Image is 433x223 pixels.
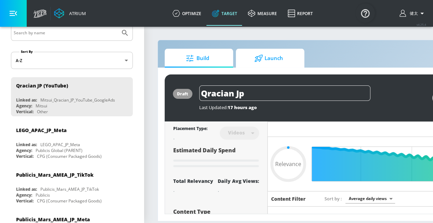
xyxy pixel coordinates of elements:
[20,49,34,54] label: Sort By
[407,11,418,16] span: login as: kenta.kurishima@mbk-digital.co.jp
[11,122,133,161] div: LEGO_APAC_JP_MetaLinked as:LEGO_APAC_JP_MetaAgency:Publicis Global (PARENT)Vertical:CPG (Consumer...
[275,161,301,167] span: Relevance
[417,23,426,26] span: v 4.25.4
[173,146,235,154] span: Estimated Daily Spend
[173,209,259,214] div: Content Type
[199,104,425,110] div: Last Updated:
[206,1,242,26] a: Target
[16,186,37,192] div: Linked as:
[228,104,257,110] span: 17 hours ago
[14,28,117,37] input: Search by name
[173,178,213,184] div: Total Relevancy
[16,82,68,89] div: Qracian JP (YouTube)
[16,153,34,159] div: Vertical:
[11,77,133,116] div: Qracian JP (YouTube)Linked as:Mitsui_Qracian_JP_YouTube_GoogleAdsAgency:MitsuiVertical:Other
[242,1,282,26] a: measure
[54,8,86,19] a: Atrium
[243,50,295,67] span: Launch
[16,148,32,153] div: Agency:
[11,52,133,69] div: A-Z
[16,142,37,148] div: Linked as:
[225,130,248,136] div: Videos
[40,186,99,192] div: Publicis_Mars_AMEA_JP_TikTok
[16,216,90,223] div: Publicis_Mars_AMEA_JP_Meta
[324,196,342,202] span: Sort by
[271,196,306,202] h6: Content Filter
[11,166,133,206] div: Publicis_Mars_AMEA_JP_TikTokLinked as:Publicis_Mars_AMEA_JP_TikTokAgency:PublicisVertical:CPG (Co...
[16,172,93,178] div: Publicis_Mars_AMEA_JP_TikTok
[36,148,82,153] div: Publicis Global (PARENT)
[16,192,32,198] div: Agency:
[37,198,102,204] div: CPG (Consumer Packaged Goods)
[37,153,102,159] div: CPG (Consumer Packaged Goods)
[40,142,80,148] div: LEGO_APAC_JP_Meta
[16,198,34,204] div: Vertical:
[16,103,32,109] div: Agency:
[399,9,426,17] button: 健太
[167,1,206,26] a: optimize
[37,109,48,115] div: Other
[218,178,259,184] div: Daily Avg Views:
[173,146,259,169] div: Estimated Daily Spend
[345,194,395,203] div: Average daily views
[16,109,34,115] div: Vertical:
[171,50,224,67] span: Build
[16,97,37,103] div: Linked as:
[173,126,207,133] div: Placement Type:
[36,103,47,109] div: Mitsui
[16,127,67,133] div: LEGO_APAC_JP_Meta
[36,192,50,198] div: Publicis
[177,91,188,97] div: draft
[40,97,115,103] div: Mitsui_Qracian_JP_YouTube_GoogleAds
[66,10,86,16] div: Atrium
[356,3,375,23] button: Open Resource Center
[282,1,318,26] a: Report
